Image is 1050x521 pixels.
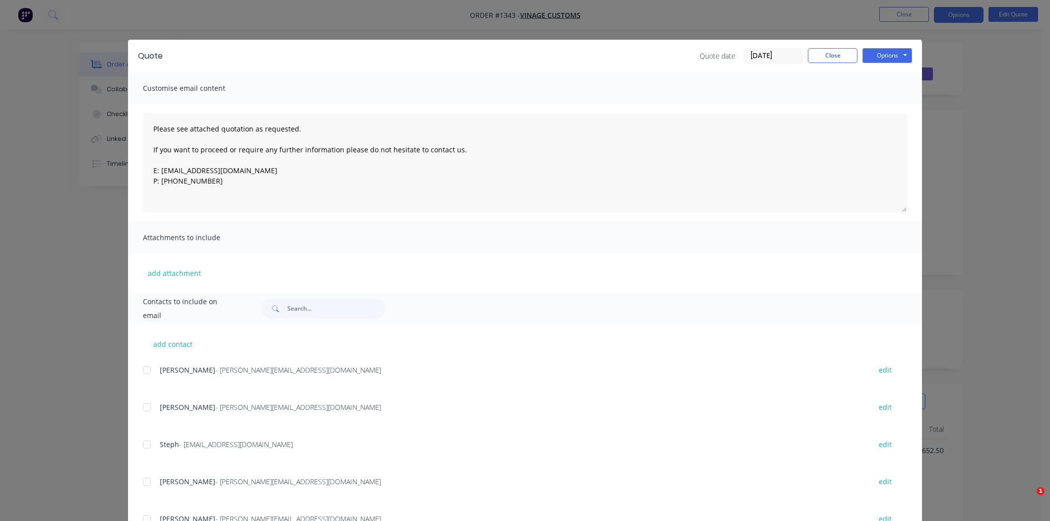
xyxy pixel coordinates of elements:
[808,48,857,63] button: Close
[215,402,381,412] span: - [PERSON_NAME][EMAIL_ADDRESS][DOMAIN_NAME]
[873,438,898,451] button: edit
[160,477,215,486] span: [PERSON_NAME]
[1016,487,1040,511] iframe: Intercom live chat
[179,440,293,449] span: - [EMAIL_ADDRESS][DOMAIN_NAME]
[143,336,202,351] button: add contact
[138,50,163,62] div: Quote
[1037,487,1045,495] span: 1
[873,363,898,377] button: edit
[160,440,179,449] span: Steph
[143,81,252,95] span: Customise email content
[862,48,912,63] button: Options
[287,299,386,319] input: Search...
[143,113,907,212] textarea: Please see attached quotation as requested. If you want to proceed or require any further informa...
[143,231,252,245] span: Attachments to include
[160,402,215,412] span: [PERSON_NAME]
[873,475,898,488] button: edit
[143,265,206,280] button: add attachment
[143,295,237,323] span: Contacts to include on email
[700,51,735,61] span: Quote date
[215,477,381,486] span: - [PERSON_NAME][EMAIL_ADDRESS][DOMAIN_NAME]
[873,400,898,414] button: edit
[160,365,215,375] span: [PERSON_NAME]
[215,365,381,375] span: - [PERSON_NAME][EMAIL_ADDRESS][DOMAIN_NAME]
